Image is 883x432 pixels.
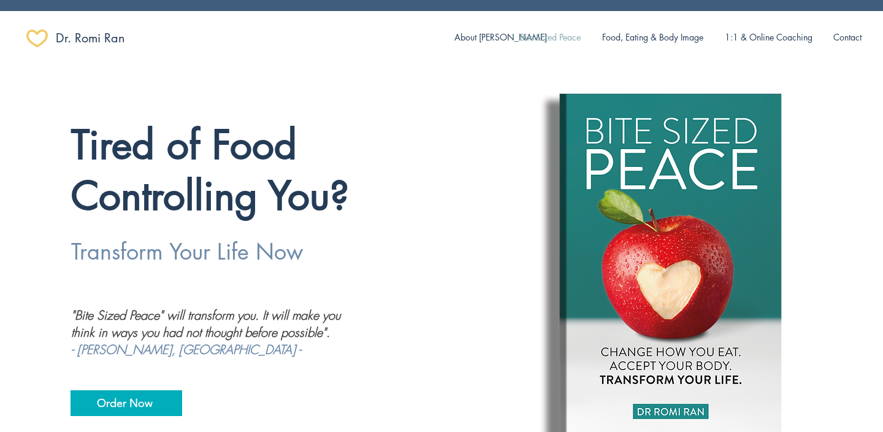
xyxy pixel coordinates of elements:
[591,25,714,50] a: Food, Eating & Body Image
[509,25,591,50] a: Bite Sized Peace
[56,29,125,47] span: ​Dr. Romi Ran
[823,25,872,50] a: Contact
[445,25,872,50] nav: Site
[827,25,868,50] p: Contact
[448,25,553,50] p: About [PERSON_NAME]
[719,25,819,50] p: 1:1 & Online Coaching
[56,26,143,50] a: ​Dr. Romi Ran
[71,390,182,416] a: Order Now
[445,25,509,50] a: About [PERSON_NAME]
[514,25,587,50] p: Bite Sized Peace
[71,120,349,222] span: Tired of Food Controlling You?
[596,25,709,50] p: Food, Eating & Body Image
[71,307,340,341] span: "Bite Sized Peace" will transform you. It will make you think in ways you had not thought before ...
[71,341,301,358] span: - [PERSON_NAME], [GEOGRAPHIC_DATA] -
[714,25,823,50] a: 1:1 & Online Coaching
[97,396,153,410] span: Order Now
[71,237,303,266] span: Transform Your Life Now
